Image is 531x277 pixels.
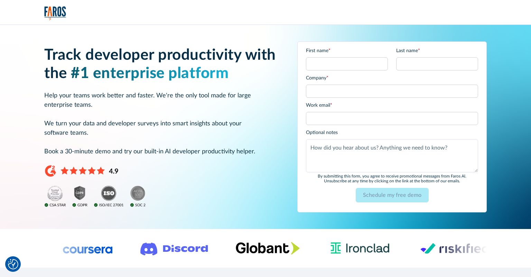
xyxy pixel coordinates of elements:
label: Last name [396,47,478,55]
img: Logo of the online learning platform Coursera. [63,243,113,254]
img: Revisit consent button [8,259,18,269]
label: Work email [306,102,478,109]
strong: Track developer productivity with the [44,48,276,81]
img: 4.9 stars on G2 [44,165,119,177]
img: Ironclad Logo [327,240,393,257]
input: Schedule my free demo [356,188,429,202]
button: Cookie Settings [8,259,18,269]
img: Logo of the analytics and reporting company Faros. [44,6,66,20]
a: home [44,6,66,20]
img: Logo of the communication platform Discord. [140,241,208,256]
p: Help your teams work better and faster. We're the only tool made for large enterprise teams. We t... [44,91,281,156]
label: First name [306,47,388,55]
form: Email Form [306,47,478,207]
img: ISO, GDPR, SOC2, and CSA Star compliance badges [44,185,146,208]
img: Logo of the risk management platform Riskified. [420,243,489,254]
img: Globant's logo [236,242,300,255]
label: Company [306,75,478,82]
span: #1 enterprise platform [71,66,229,81]
label: Optional notes [306,129,478,136]
div: By submitting this form, you agree to receive promotional messages from Faros Al. Unsubscribe at ... [306,174,478,184]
